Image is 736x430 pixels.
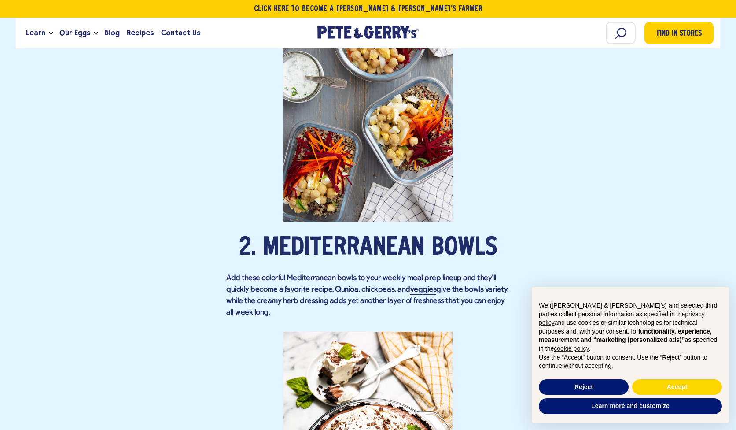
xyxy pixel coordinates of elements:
[539,379,629,395] button: Reject
[94,32,98,35] button: Open the dropdown menu for Our Eggs
[158,21,204,45] a: Contact Us
[161,27,200,38] span: Contact Us
[56,21,94,45] a: Our Eggs
[644,22,714,44] a: Find in Stores
[539,353,722,371] p: Use the “Accept” button to consent. Use the “Reject” button to continue without accepting.
[49,32,53,35] button: Open the dropdown menu for Learn
[410,285,437,295] a: veggies
[226,235,510,261] h2: 2. Mediterranean Bowls
[101,21,123,45] a: Blog
[26,27,45,38] span: Learn
[539,398,722,414] button: Learn more and customize
[127,27,154,38] span: Recipes
[123,21,157,45] a: Recipes
[606,22,636,44] input: Search
[22,21,49,45] a: Learn
[525,280,736,430] div: Notice
[104,27,120,38] span: Blog
[554,345,589,352] a: cookie policy
[59,27,90,38] span: Our Eggs
[226,273,510,319] p: Add these colorful Mediterranean bowls to your weekly meal prep lineup and they'll quickly become...
[539,301,722,353] p: We ([PERSON_NAME] & [PERSON_NAME]'s) and selected third parties collect personal information as s...
[632,379,722,395] button: Accept
[657,28,702,40] span: Find in Stores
